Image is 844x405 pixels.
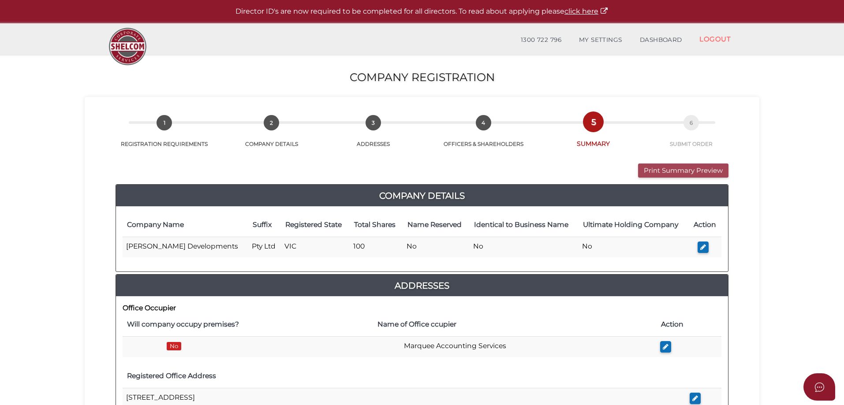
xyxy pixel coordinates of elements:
a: MY SETTINGS [570,31,631,49]
b: Office Occupier [123,304,176,312]
th: Will company occupy premises? [123,313,373,336]
th: Registered Office Address [123,364,686,388]
th: Ultimate Holding Company [579,213,688,237]
button: Print Summary Preview [638,163,728,178]
td: VIC [281,237,350,257]
img: Logo [105,23,151,70]
span: 1 [157,115,172,130]
a: 4OFFICERS & SHAREHOLDERS [425,125,542,148]
td: No [579,237,688,257]
a: DASHBOARD [631,31,691,49]
th: Action [657,313,721,336]
a: 1REGISTRATION REQUIREMENTS [107,125,222,148]
span: 2 [264,115,279,130]
td: No [470,237,579,257]
td: Marquee Accounting Services [373,336,657,357]
a: LOGOUT [691,30,739,48]
a: 3ADDRESSES [321,125,425,148]
span: 5 [586,114,601,130]
td: No [403,237,470,257]
th: Action [688,213,721,237]
th: Name of Office ccupier [373,313,657,336]
td: Pty Ltd [248,237,281,257]
th: Registered State [281,213,350,237]
span: 3 [366,115,381,130]
a: 5SUMMARY [542,124,645,148]
span: 6 [683,115,699,130]
th: Total Shares [350,213,403,237]
th: Name Reserved [403,213,470,237]
a: Company Details [116,189,728,203]
a: click here [564,7,609,15]
a: 6SUBMIT ORDER [646,125,737,148]
th: Company Name [123,213,248,237]
p: Director ID's are now required to be completed for all directors. To read about applying please [22,7,822,17]
td: [PERSON_NAME] Developments [123,237,248,257]
th: Suffix [248,213,281,237]
a: 1300 722 796 [512,31,570,49]
td: 100 [350,237,403,257]
th: Identical to Business Name [470,213,579,237]
a: Addresses [116,279,728,293]
span: 4 [476,115,491,130]
button: Open asap [803,373,835,401]
a: 2COMPANY DETAILS [222,125,321,148]
span: No [167,342,181,350]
